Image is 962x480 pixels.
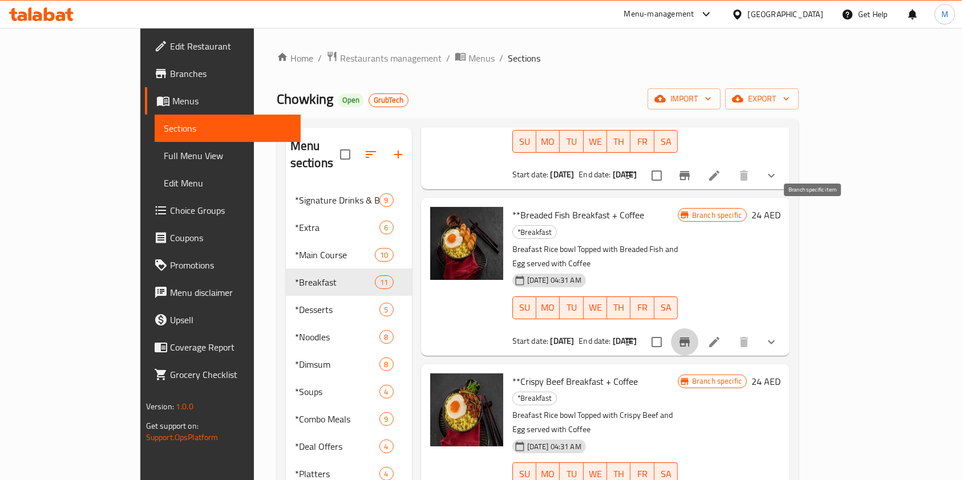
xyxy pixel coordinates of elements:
[380,469,393,479] span: 4
[326,51,442,66] a: Restaurants management
[295,412,379,426] div: *Combo Meals
[369,95,408,105] span: GrubTech
[295,221,379,234] span: *Extra
[536,130,560,153] button: MO
[277,86,333,112] span: Chowking
[560,296,583,319] button: TU
[295,303,379,316] span: *Desserts
[612,133,626,150] span: TH
[730,162,758,189] button: delete
[607,130,630,153] button: TH
[172,94,292,108] span: Menus
[379,385,394,398] div: items
[170,39,292,53] span: Edit Restaurant
[499,51,503,65] li: /
[468,51,495,65] span: Menus
[375,275,393,289] div: items
[176,399,193,414] span: 1.0.0
[375,250,393,261] span: 10
[657,92,712,106] span: import
[286,405,412,433] div: *Combo Meals9
[512,130,536,153] button: SU
[612,299,626,316] span: TH
[512,373,638,390] span: **Crispy Beef Breakfast + Coffee
[564,133,579,150] span: TU
[512,225,557,239] div: *Breakfast
[671,162,698,189] button: Branch-specific-item
[295,275,375,289] span: *Breakfast
[708,169,721,182] a: Edit menu item
[579,333,611,348] span: End date:
[751,207,781,223] h6: 24 AED
[170,313,292,327] span: Upsell
[170,340,292,354] span: Coverage Report
[624,7,694,21] div: Menu-management
[145,333,301,361] a: Coverage Report
[512,167,549,182] span: Start date:
[635,133,649,150] span: FR
[338,93,364,107] div: Open
[286,378,412,405] div: *Soups4
[617,162,645,189] button: sort-choices
[170,258,292,272] span: Promotions
[758,162,785,189] button: show more
[357,141,385,168] span: Sort sections
[338,95,364,105] span: Open
[512,333,549,348] span: Start date:
[751,373,781,389] h6: 24 AED
[380,195,393,206] span: 9
[380,387,393,397] span: 4
[379,440,394,453] div: items
[145,279,301,306] a: Menu disclaimer
[584,296,607,319] button: WE
[340,51,442,65] span: Restaurants management
[286,241,412,269] div: *Main Course10
[170,204,292,217] span: Choice Groups
[613,333,637,348] b: [DATE]
[380,359,393,370] span: 8
[170,368,292,381] span: Grocery Checklist
[579,167,611,182] span: End date:
[446,51,450,65] li: /
[295,440,379,453] span: *Deal Offers
[725,88,799,109] button: export
[295,193,379,207] span: *Signature Drinks & Beverages
[430,207,503,280] img: **Breaded Fish Breakfast + Coffee
[375,277,393,288] span: 11
[523,441,586,452] span: [DATE] 04:31 AM
[512,206,644,223] span: **Breaded Fish Breakfast + Coffee
[379,303,394,316] div: items
[380,304,393,315] span: 5
[671,328,698,356] button: Branch-specific-item
[277,51,799,66] nav: breadcrumb
[375,248,393,262] div: items
[645,330,669,354] span: Select to update
[145,251,301,279] a: Promotions
[617,328,645,356] button: sort-choices
[146,418,199,433] span: Get support on:
[941,8,948,21] span: M
[645,164,669,188] span: Select to update
[584,130,607,153] button: WE
[607,296,630,319] button: TH
[523,275,586,286] span: [DATE] 04:31 AM
[286,186,412,214] div: *Signature Drinks & Beverages9
[145,361,301,388] a: Grocery Checklist
[512,296,536,319] button: SU
[286,351,412,378] div: *Dimsum8
[659,133,673,150] span: SA
[295,357,379,371] span: *Dimsum
[550,167,574,182] b: [DATE]
[430,373,503,446] img: **Crispy Beef Breakfast + Coffee
[734,92,790,106] span: export
[380,222,393,233] span: 6
[688,210,746,221] span: Branch specific
[455,51,495,66] a: Menus
[295,385,379,398] span: *Soups
[513,392,556,405] span: *Breakfast
[688,376,746,387] span: Branch specific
